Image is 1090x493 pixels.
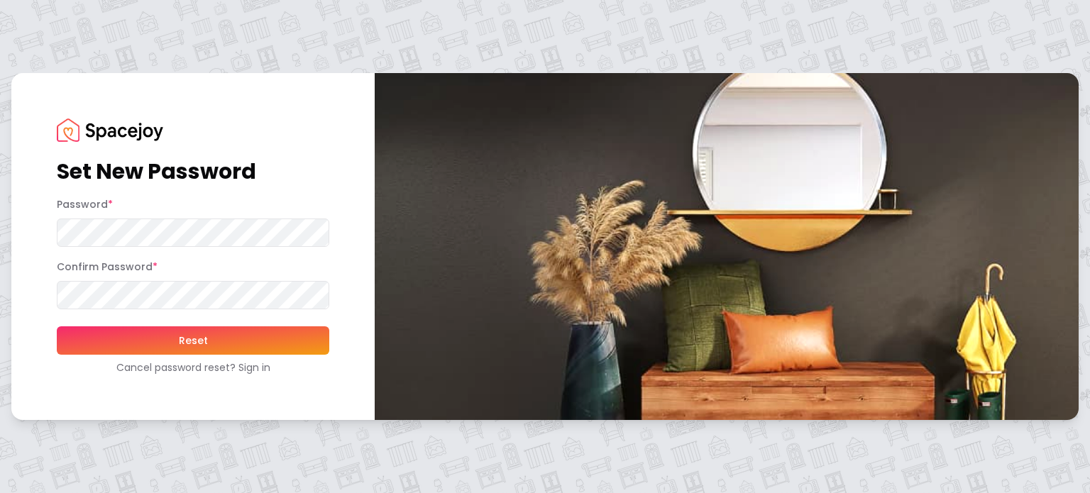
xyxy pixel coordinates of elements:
[238,360,270,375] a: Sign in
[57,118,163,141] img: Spacejoy Logo
[57,197,113,211] label: Password
[57,260,158,274] label: Confirm Password
[375,73,1079,419] img: banner
[57,326,329,355] button: Reset
[57,159,329,184] h1: Set New Password
[57,360,329,375] div: Cancel password reset?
